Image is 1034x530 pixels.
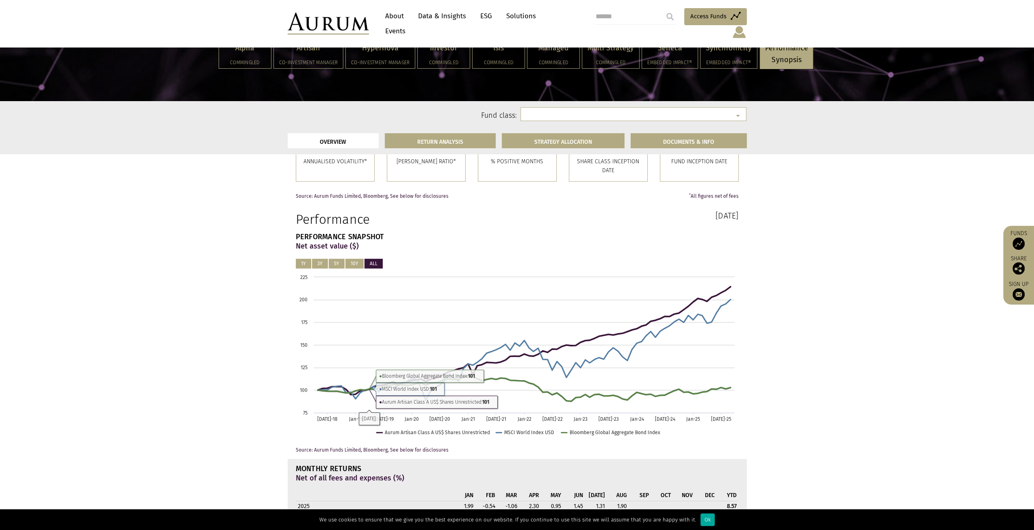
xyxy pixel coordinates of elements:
[706,60,752,65] h5: Embedded Impact®
[666,157,732,166] p: FUND INCEPTION DATE
[414,9,470,24] a: Data & Insights
[279,42,338,54] p: Artisan
[329,259,345,268] button: 5Y
[453,501,475,512] td: 1.99
[279,60,338,65] h5: Co-investment Manager
[504,430,554,435] text: MSCI World Index USD
[296,448,739,453] p: Source: Aurum Funds Limited, Bloomberg, See below for disclosures
[1012,288,1025,301] img: Sign up to our newsletter
[717,490,739,501] th: YTD
[379,386,382,392] tspan: ●
[1007,230,1030,250] a: Funds
[300,387,308,393] text: 100
[484,157,550,166] p: % POSITIVE MONTHS
[587,60,634,65] h5: Commingled
[299,297,308,303] text: 200
[655,416,675,422] text: [DATE]-24
[379,386,437,392] text: MSCI World Index USD:
[224,60,266,65] h5: Commingled
[686,416,700,422] text: Jan-25
[296,501,453,512] th: 2025
[533,42,574,54] p: Managed
[296,212,511,227] h1: Performance
[732,25,747,39] img: account-icon.svg
[1007,256,1030,275] div: Share
[765,42,808,66] p: Performance Synopsis
[690,11,726,21] span: Access Funds
[468,373,475,379] tspan: 101
[393,157,459,166] p: [PERSON_NAME] RATIO*
[453,490,475,501] th: JAN
[296,242,359,251] strong: Net asset value ($)
[631,133,747,148] a: DOCUMENTS & INFO
[647,42,692,54] p: Seneca
[1012,262,1025,275] img: Share this post
[362,416,376,422] text: [DATE]
[727,503,737,510] strong: 8.57
[475,501,497,512] td: -0.54
[689,194,739,199] span: All figures net of fees
[303,410,308,416] text: 75
[429,416,450,422] text: [DATE]-20
[563,501,585,512] td: 1.45
[587,42,634,54] p: Multi Strategy
[345,259,364,268] button: 10Y
[630,416,644,422] text: Jan-24
[695,490,717,501] th: DEC
[429,386,437,392] tspan: 101
[706,42,752,54] p: Synchronicity
[662,9,678,25] input: Submit
[502,133,624,148] a: STRATEGY ALLOCATION
[502,9,540,24] a: Solutions
[684,8,747,25] a: Access Funds
[517,416,531,422] text: Jan-22
[296,259,311,268] button: 1Y
[476,9,496,24] a: ESG
[351,42,410,54] p: Hypernova
[461,416,475,422] text: Jan-21
[478,60,519,65] h5: Commingled
[647,60,692,65] h5: Embedded Impact®
[700,513,715,526] div: Ok
[301,320,308,325] text: 175
[519,501,541,512] td: 2.30
[381,9,408,24] a: About
[607,490,629,501] th: AUG
[296,474,404,482] strong: Net of all fees and expenses (%)
[482,399,489,405] tspan: 101
[629,490,651,501] th: SEP
[475,490,497,501] th: FEB
[317,416,337,422] text: [DATE]-18
[381,24,405,39] a: Events
[288,13,369,35] img: Aurum
[349,416,362,422] text: Jan-19
[1012,238,1025,250] img: Access Funds
[563,490,585,501] th: JUN
[300,275,308,280] text: 225
[423,42,464,54] p: Investor
[379,373,475,379] text: Bloomberg Global Aggregate Bond Index:
[385,430,490,435] text: Aurum Artisan Class A US$ Shares Unrestricted
[423,60,464,65] h5: Commingled
[366,110,517,121] label: Fund class:
[296,232,384,241] strong: PERFORMANCE SNAPSHOT
[533,60,574,65] h5: Commingled
[497,490,519,501] th: MAR
[301,365,308,370] text: 125
[300,342,308,348] text: 150
[541,501,563,512] td: 0.95
[585,501,607,512] td: 1.31
[519,490,541,501] th: APR
[598,416,618,422] text: [DATE]-23
[497,501,519,512] td: -1.06
[1007,281,1030,301] a: Sign up
[312,259,328,268] button: 3Y
[364,259,383,268] button: ALL
[379,373,382,379] tspan: ●
[569,430,660,435] text: Bloomberg Global Aggregate Bond Index
[385,133,496,148] a: RETURN ANALYSIS
[523,212,739,220] h3: [DATE]
[379,399,382,405] tspan: ●
[542,416,562,422] text: [DATE]-22
[405,416,419,422] text: Jan-20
